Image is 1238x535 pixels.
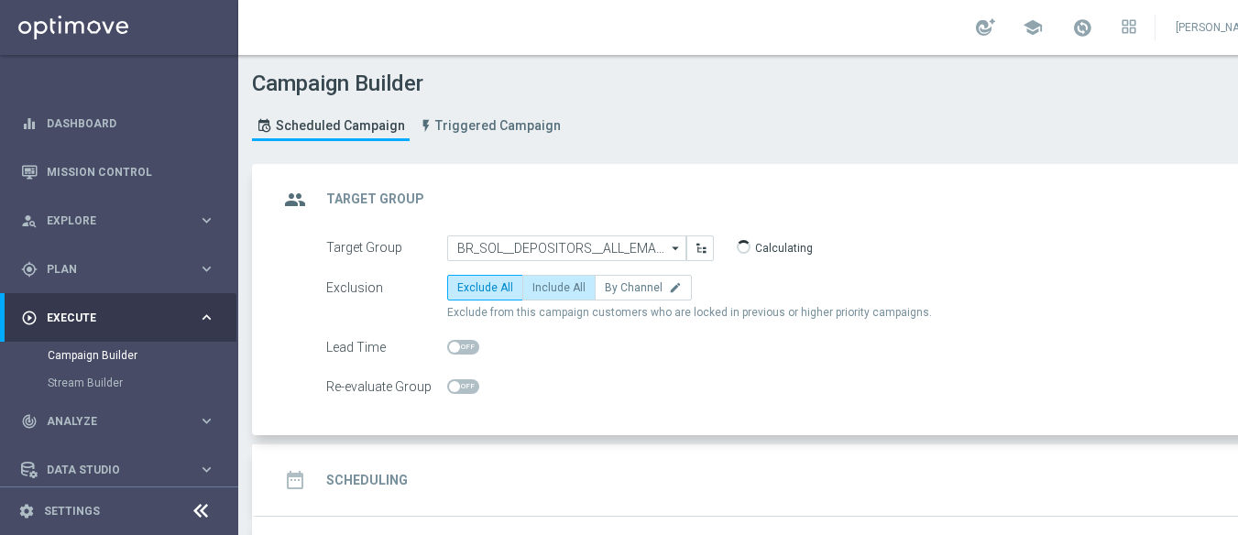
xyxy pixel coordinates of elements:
a: Settings [44,506,100,517]
button: Mission Control [20,165,216,180]
div: Dashboard [21,99,215,147]
i: keyboard_arrow_right [198,212,215,229]
i: play_circle_outline [21,310,38,326]
button: play_circle_outline Execute keyboard_arrow_right [20,311,216,325]
h2: Scheduling [326,472,408,489]
a: Scheduled Campaign [252,111,410,141]
div: Lead Time [326,334,447,360]
i: group [279,183,312,216]
a: Mission Control [47,147,215,196]
div: Mission Control [21,147,215,196]
span: Explore [47,215,198,226]
div: Target Group [326,235,447,261]
span: Exclude from this campaign customers who are locked in previous or higher priority campaigns. [447,305,932,321]
div: Exclusion [326,275,447,300]
span: By Channel [605,281,663,294]
i: keyboard_arrow_right [198,461,215,478]
span: Exclude All [457,281,513,294]
i: gps_fixed [21,261,38,278]
a: Triggered Campaign [414,111,565,141]
h2: Target Group [326,191,424,208]
i: arrow_drop_down [667,236,685,260]
div: Analyze [21,413,198,430]
p: Calculating [755,241,813,256]
span: Plan [47,264,198,275]
div: Campaign Builder [48,342,236,369]
span: Execute [47,312,198,323]
i: keyboard_arrow_right [198,260,215,278]
i: date_range [279,464,312,497]
span: Include All [532,281,586,294]
i: keyboard_arrow_right [198,309,215,326]
span: Analyze [47,416,198,427]
div: Execute [21,310,198,326]
span: Triggered Campaign [435,118,561,134]
span: Data Studio [47,464,198,475]
i: keyboard_arrow_right [198,412,215,430]
span: school [1023,17,1043,38]
i: person_search [21,213,38,229]
a: Stream Builder [48,376,191,390]
div: Plan [21,261,198,278]
button: gps_fixed Plan keyboard_arrow_right [20,262,216,277]
span: Scheduled Campaign [276,118,405,134]
i: settings [18,503,35,519]
i: track_changes [21,413,38,430]
button: person_search Explore keyboard_arrow_right [20,213,216,228]
button: Data Studio keyboard_arrow_right [20,463,216,477]
button: track_changes Analyze keyboard_arrow_right [20,414,216,429]
input: BR_SOL__DEPOSITORS__ALL_EMA_TAC_GM [447,235,686,261]
h1: Campaign Builder [252,71,570,97]
a: Campaign Builder [48,348,191,363]
button: equalizer Dashboard [20,116,216,131]
i: edit [669,281,682,294]
div: Stream Builder [48,369,236,397]
div: Data Studio [21,462,198,478]
a: Dashboard [47,99,215,147]
div: Explore [21,213,198,229]
i: equalizer [21,115,38,132]
div: Re-evaluate Group [326,374,447,399]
